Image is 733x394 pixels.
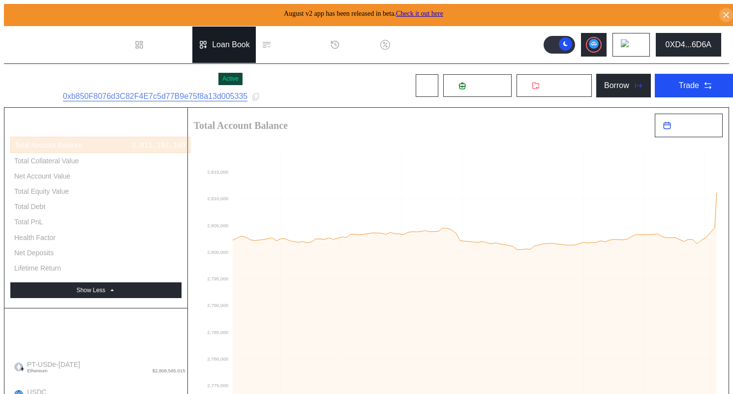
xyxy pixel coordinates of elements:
[212,40,250,49] div: Loan Book
[679,81,699,90] div: Trade
[394,40,453,49] div: Discount Factors
[470,81,496,90] span: Deposit
[284,10,443,17] span: August v2 app has been released in beta.
[612,33,650,57] button: chain logo
[207,303,228,308] text: 2,790,000
[207,356,228,362] text: 2,780,000
[207,196,228,202] text: 2,810,000
[207,330,228,335] text: 2,785,000
[140,172,185,181] div: 861,398.931
[655,114,723,137] button: Last 24 Hours
[192,27,256,63] a: Loan Book
[14,233,56,242] div: Health Factor
[10,282,182,298] button: Show Less
[131,156,185,165] div: 2,349,478.107
[15,141,83,150] div: Total Account Balance
[14,156,79,165] div: Total Collateral Value
[207,276,228,281] text: 2,795,000
[12,93,59,101] div: Subaccount ID:
[14,172,70,181] div: Net Account Value
[14,202,45,211] div: Total Debt
[596,74,651,97] button: Borrow
[181,217,185,226] div: -
[14,264,61,273] div: Lifetime Return
[153,368,185,373] span: $2,808,565.015
[148,40,186,49] div: Dashboard
[164,233,185,242] div: 1.205
[10,337,182,353] div: Aggregate Balances
[27,368,80,373] span: Ethereum
[324,27,374,63] a: History
[181,264,185,273] div: -
[194,121,647,130] h2: Total Account Balance
[207,383,228,388] text: 2,775,000
[76,287,105,294] div: Show Less
[621,39,632,50] img: chain logo
[12,70,214,88] div: Cipher Capital - Pendle PT USDe
[544,81,577,90] span: Withdraw
[344,40,368,49] div: History
[140,187,185,196] div: 399,685.928
[14,217,43,226] div: Total PnL
[396,10,443,17] a: Check it out here
[132,141,186,150] div: 2,811,191.109
[443,74,512,97] button: Deposit
[10,118,182,137] div: Account Summary
[128,27,192,63] a: Dashboard
[207,169,228,175] text: 2,815,000
[604,81,629,90] div: Borrow
[23,361,80,373] span: PT-USDe-[DATE]
[256,27,324,63] a: Permissions
[516,74,592,97] button: Withdraw
[10,318,182,337] div: Account Balance
[181,248,185,257] div: -
[656,33,721,57] button: 0XD4...6D6A
[374,27,459,63] a: Discount Factors
[14,187,69,196] div: Total Equity Value
[207,223,228,228] text: 2,805,000
[675,122,714,129] span: Last 24 Hours
[14,248,54,257] div: Net Deposits
[63,92,247,101] a: 0xb850F8076d3C82F4E7c5d77B9e75f8a13d005335
[207,249,228,255] text: 2,800,000
[275,40,318,49] div: Permissions
[222,75,239,82] div: Active
[131,361,185,369] div: 2,845,382.870
[666,40,711,49] div: 0XD4...6D6A
[131,202,185,211] div: 1,949,792.179
[14,363,23,371] img: empty-token.png
[20,366,25,371] img: svg+xml,%3c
